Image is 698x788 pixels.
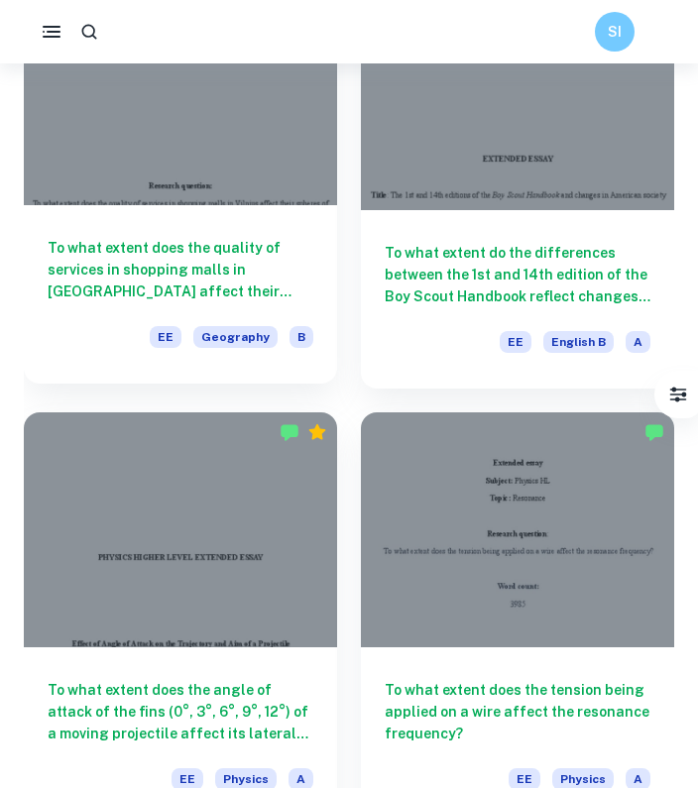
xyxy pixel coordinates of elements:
img: Marked [280,422,299,442]
div: Premium [307,422,327,442]
span: English B [543,331,614,353]
span: Geography [193,326,278,348]
span: B [290,326,313,348]
button: Filter [658,375,698,414]
h6: SI [604,21,627,43]
span: EE [150,326,181,348]
button: SI [595,12,635,52]
span: A [626,331,650,353]
h6: To what extent does the angle of attack of the fins (0°, 3°, 6°, 9°, 12°) of a moving projectile ... [48,679,313,744]
img: Marked [644,422,664,442]
h6: To what extent does the tension being applied on a wire affect the resonance frequency? [385,679,650,744]
h6: To what extent does the quality of services in shopping malls in [GEOGRAPHIC_DATA] affect their s... [48,237,313,302]
h6: To what extent do the differences between the 1st and 14th edition of the Boy Scout Handbook refl... [385,242,650,307]
span: EE [500,331,531,353]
